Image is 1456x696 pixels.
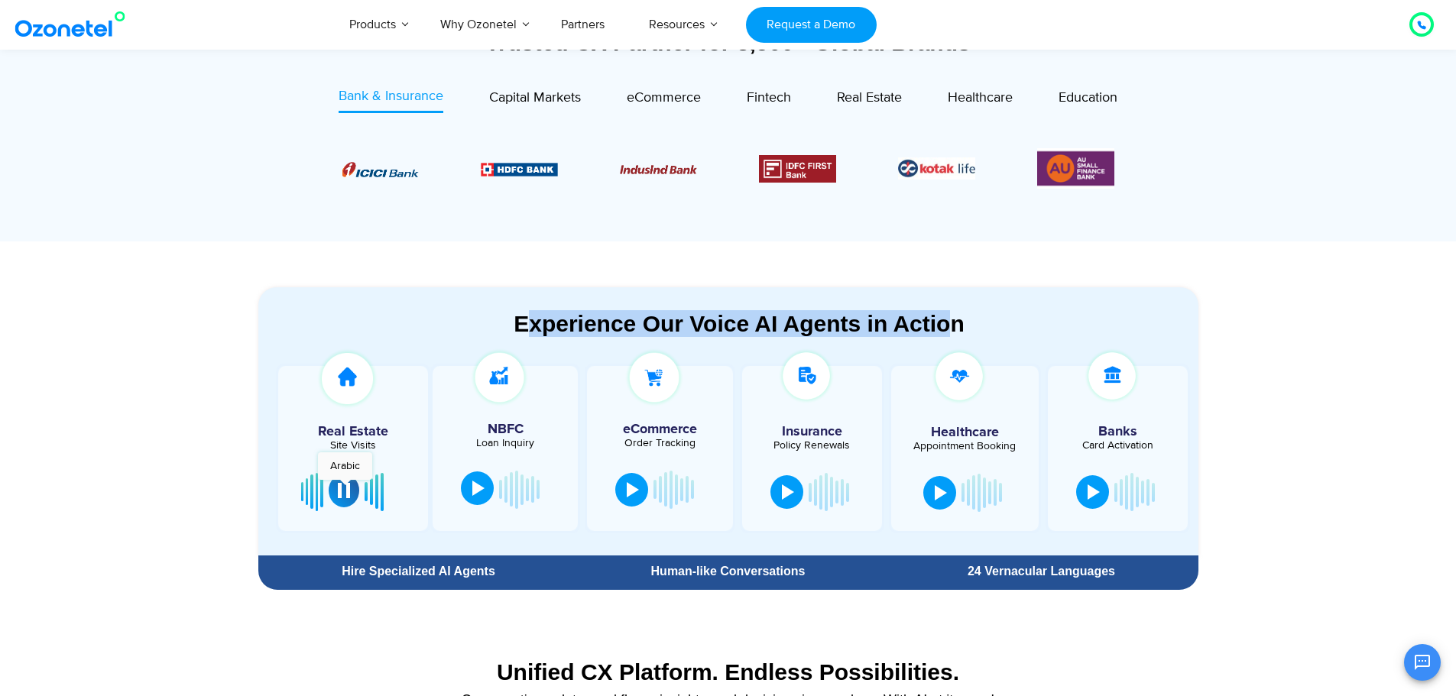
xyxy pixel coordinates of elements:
[747,86,791,113] a: Fintech
[1056,440,1180,451] div: Card Activation
[595,438,725,448] div: Order Tracking
[1056,425,1180,439] h5: Banks
[750,440,874,451] div: Policy Renewals
[266,565,572,578] div: Hire Specialized AI Agents
[948,89,1013,106] span: Healthcare
[903,426,1027,439] h5: Healthcare
[620,165,697,174] img: Picture10.png
[903,441,1027,452] div: Appointment Booking
[579,565,877,578] div: Human-like Conversations
[489,86,581,113] a: Capital Markets
[1404,644,1441,681] button: Open chat
[1037,148,1114,189] img: Picture13.png
[837,89,902,106] span: Real Estate
[898,157,975,180] img: Picture26.jpg
[274,310,1205,337] div: Experience Our Voice AI Agents in Action
[837,86,902,113] a: Real Estate
[440,438,570,448] div: Loan Inquiry
[286,440,420,451] div: Site Visits
[750,425,874,439] h5: Insurance
[747,89,791,106] span: Fintech
[1037,148,1114,189] div: 6 / 6
[892,565,1190,578] div: 24 Vernacular Languages
[266,659,1191,685] div: Unified CX Platform. Endless Possibilities.
[342,160,419,178] div: 1 / 6
[489,89,581,106] span: Capital Markets
[286,425,420,439] h5: Real Estate
[620,160,697,178] div: 3 / 6
[481,163,558,176] img: Picture9.png
[898,157,975,180] div: 5 / 6
[759,155,836,183] div: 4 / 6
[1059,86,1117,113] a: Education
[948,86,1013,113] a: Healthcare
[440,422,570,436] h5: NBFC
[339,86,443,113] a: Bank & Insurance
[627,86,701,113] a: eCommerce
[759,155,836,183] img: Picture12.png
[481,160,558,178] div: 2 / 6
[627,89,701,106] span: eCommerce
[342,148,1114,189] div: Image Carousel
[746,7,877,43] a: Request a Demo
[1059,89,1117,106] span: Education
[342,162,419,177] img: Picture8.png
[339,88,443,105] span: Bank & Insurance
[595,422,725,436] h5: eCommerce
